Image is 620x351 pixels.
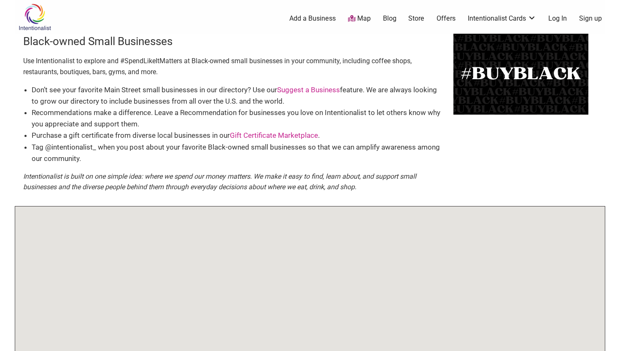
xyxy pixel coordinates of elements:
[23,56,445,77] p: Use Intentionalist to explore and #SpendLikeItMatters at Black-owned small businesses in your com...
[453,34,588,115] img: BuyBlack-500x300-1.png
[15,3,55,31] img: Intentionalist
[408,14,424,23] a: Store
[277,86,340,94] a: Suggest a Business
[437,14,456,23] a: Offers
[23,34,445,49] h3: Black-owned Small Businesses
[468,14,536,23] a: Intentionalist Cards
[230,131,318,139] a: Gift Certificate Marketplace
[32,84,445,107] li: Don’t see your favorite Main Street small businesses in our directory? Use our feature. We are al...
[348,14,371,24] a: Map
[32,130,445,141] li: Purchase a gift certificate from diverse local businesses in our .
[383,14,396,23] a: Blog
[32,142,445,164] li: Tag @intentionalist_ when you post about your favorite Black-owned small businesses so that we ca...
[579,14,602,23] a: Sign up
[32,107,445,130] li: Recommendations make a difference. Leave a Recommendation for businesses you love on Intentionali...
[548,14,567,23] a: Log In
[23,172,416,191] em: Intentionalist is built on one simple idea: where we spend our money matters. We make it easy to ...
[289,14,336,23] a: Add a Business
